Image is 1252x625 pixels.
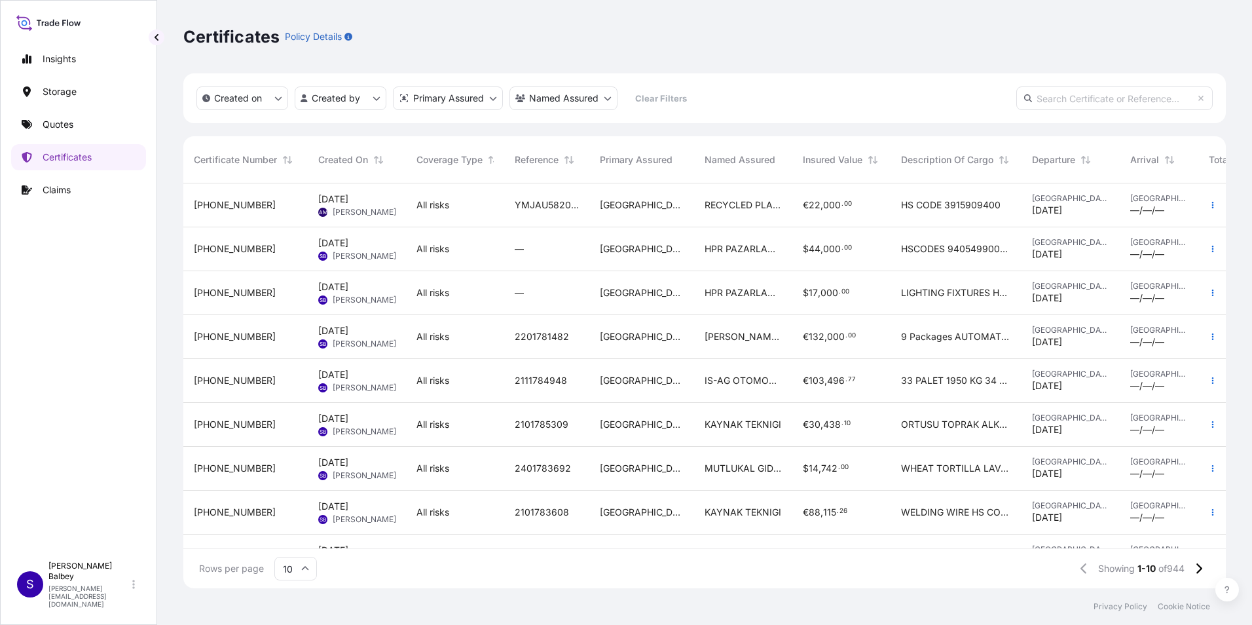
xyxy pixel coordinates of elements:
[848,333,856,338] span: 00
[1130,237,1188,248] span: [GEOGRAPHIC_DATA]
[819,464,821,473] span: ,
[705,330,782,343] span: [PERSON_NAME] GROUP T.A.S.
[841,202,843,206] span: .
[1130,511,1164,524] span: —/—/—
[416,330,449,343] span: All risks
[1032,467,1062,480] span: [DATE]
[1032,204,1062,217] span: [DATE]
[823,420,841,429] span: 438
[11,79,146,105] a: Storage
[600,418,684,431] span: [GEOGRAPHIC_DATA]
[838,465,840,470] span: .
[529,92,598,105] p: Named Assured
[600,242,684,256] span: [GEOGRAPHIC_DATA]
[1158,601,1210,612] p: Cookie Notice
[803,420,809,429] span: €
[320,294,326,307] span: SB
[194,418,276,431] span: [PHONE_NUMBER]
[194,199,276,212] span: [PHONE_NUMBER]
[809,332,824,341] span: 132
[1078,152,1094,168] button: Sort
[295,86,386,110] button: createdBy Filter options
[1032,423,1062,436] span: [DATE]
[901,199,1001,212] span: HS CODE 3915909400
[809,200,820,210] span: 22
[624,88,697,109] button: Clear Filters
[333,514,396,525] span: [PERSON_NAME]
[809,244,820,254] span: 44
[600,374,684,387] span: [GEOGRAPHIC_DATA]
[333,470,396,481] span: [PERSON_NAME]
[841,465,849,470] span: 00
[1130,501,1188,511] span: [GEOGRAPHIC_DATA]
[1130,281,1188,292] span: [GEOGRAPHIC_DATA]
[1032,544,1109,555] span: [GEOGRAPHIC_DATA]
[824,376,827,385] span: ,
[393,86,503,110] button: distributor Filter options
[635,92,687,105] p: Clear Filters
[823,200,841,210] span: 000
[1137,562,1156,575] span: 1-10
[1130,413,1188,423] span: [GEOGRAPHIC_DATA]
[841,246,843,250] span: .
[416,153,483,166] span: Coverage Type
[318,500,348,513] span: [DATE]
[820,508,823,517] span: ,
[803,244,809,254] span: $
[318,456,348,469] span: [DATE]
[600,153,672,166] span: Primary Assured
[809,376,824,385] span: 103
[333,383,396,393] span: [PERSON_NAME]
[1032,325,1109,335] span: [GEOGRAPHIC_DATA]
[318,280,348,294] span: [DATE]
[844,246,852,250] span: 00
[1130,153,1159,166] span: Arrival
[901,374,1011,387] span: 33 PALET 1950 KG 34 DN 4631 INSURANCE PREMIUM USD 160 TAX INCLUDED
[285,30,342,43] p: Policy Details
[901,330,1011,343] span: 9 Packages AUTOMATIC POWDER COATING LINE HS CODE 842489700000 Net Weight 9 400 0000 KGS Gross Wei...
[901,153,993,166] span: Description Of Cargo
[901,242,1011,256] span: HSCODES 940549900000 761699909019 NOT RESTRICTED 1 X 504 X 118 X 146 CM 1 X 488 X 102 X 127 CM 1 ...
[11,46,146,72] a: Insights
[1032,457,1109,467] span: [GEOGRAPHIC_DATA]
[1094,601,1147,612] a: Privacy Policy
[1032,413,1109,423] span: [GEOGRAPHIC_DATA]
[416,286,449,299] span: All risks
[1158,562,1185,575] span: of 944
[43,118,73,131] p: Quotes
[848,377,856,382] span: 77
[705,286,782,299] span: HPR PAZARLAMA A.S.
[43,183,71,197] p: Claims
[845,377,847,382] span: .
[318,412,348,425] span: [DATE]
[318,193,348,206] span: [DATE]
[803,464,809,473] span: $
[515,242,524,256] span: —
[318,153,368,166] span: Created On
[515,374,567,387] span: 2111784948
[823,244,841,254] span: 000
[333,426,396,437] span: [PERSON_NAME]
[1032,369,1109,379] span: [GEOGRAPHIC_DATA]
[1130,379,1164,392] span: —/—/—
[416,242,449,256] span: All risks
[1130,292,1164,305] span: —/—/—
[1130,457,1188,467] span: [GEOGRAPHIC_DATA]
[705,462,782,475] span: MUTLUKAL GIDA SANAYI TIC. AS
[705,153,775,166] span: Named Assured
[839,290,841,294] span: .
[1032,153,1075,166] span: Departure
[1032,511,1062,524] span: [DATE]
[1032,292,1062,305] span: [DATE]
[1130,335,1164,349] span: —/—/—
[48,584,130,608] p: [PERSON_NAME][EMAIL_ADDRESS][DOMAIN_NAME]
[320,513,326,526] span: SB
[515,199,579,212] span: YMJAU582001715
[199,562,264,575] span: Rows per page
[509,86,617,110] button: cargoOwner Filter options
[319,206,327,219] span: AM
[818,288,820,297] span: ,
[515,286,524,299] span: —
[515,462,571,475] span: 2401783692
